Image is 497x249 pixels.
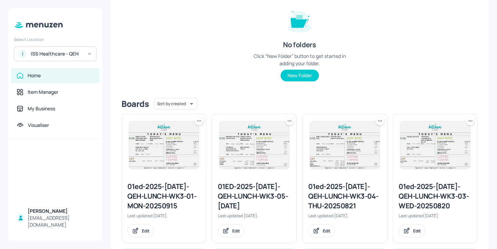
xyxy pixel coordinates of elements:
[399,182,472,211] div: 01ed-2025-[DATE]-QEH-LUNCH-WK3-03-WED-20250820
[28,215,94,228] div: [EMAIL_ADDRESS][DOMAIN_NAME]
[14,37,97,42] div: Select Location
[310,121,380,169] img: 2025-08-21-17557757062616t9hmk7m5xe.jpeg
[400,121,470,169] img: 2025-08-20-1755681383292ygjmcodds9.jpeg
[282,3,317,37] img: folder-empty
[323,228,330,234] div: Edit
[28,122,49,129] div: Visualiser
[220,121,289,169] img: 2025-08-22-17558502494373kwx6cfkyf6.jpeg
[142,228,149,234] div: Edit
[281,70,319,81] button: New Folder
[28,72,41,79] div: Home
[154,97,197,111] div: Sort by created
[129,121,199,169] img: 2025-09-15-17579311445962mzobhuteb6.jpeg
[31,50,83,57] div: ISS Healthcare - QEH
[283,40,316,50] div: No folders
[18,50,27,58] div: I
[28,208,94,215] div: [PERSON_NAME]
[218,213,291,219] div: Last updated [DATE].
[28,105,55,112] div: My Business
[248,52,351,67] div: Click “New Folder” button to get started in adding your folder.
[28,89,58,96] div: Item Manager
[127,182,201,211] div: 01ed-2025-[DATE]-QEH-LUNCH-WK3-01-MON-20250915
[308,213,381,219] div: Last updated [DATE].
[308,182,381,211] div: 01ed-2025-[DATE]-QEH-LUNCH-WK3-04-THU-20250821
[232,228,240,234] div: Edit
[413,228,421,234] div: Edit
[127,213,201,219] div: Last updated [DATE].
[399,213,472,219] div: Last updated [DATE].
[121,98,149,109] div: Boards
[218,182,291,211] div: 01ED-2025-[DATE]-QEH-LUNCH-WK3-05-[DATE]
